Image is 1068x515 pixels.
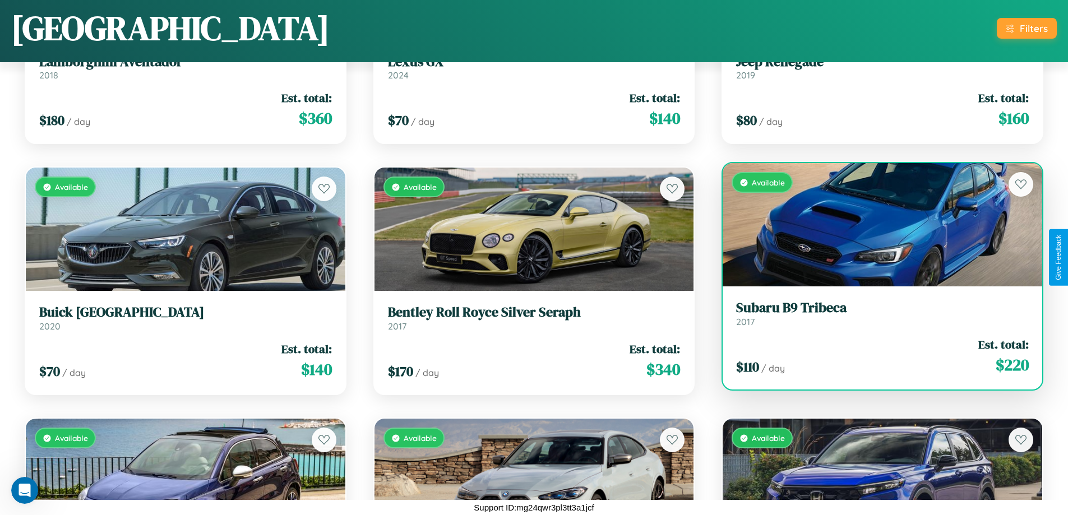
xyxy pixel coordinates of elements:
[630,341,680,357] span: Est. total:
[998,107,1029,129] span: $ 160
[55,182,88,192] span: Available
[388,111,409,129] span: $ 70
[404,182,437,192] span: Available
[388,304,681,321] h3: Bentley Roll Royce Silver Seraph
[11,477,38,504] iframe: Intercom live chat
[388,54,681,81] a: Lexus GX2024
[39,69,58,81] span: 2018
[752,178,785,187] span: Available
[411,116,434,127] span: / day
[388,304,681,332] a: Bentley Roll Royce Silver Seraph2017
[301,358,332,381] span: $ 140
[62,367,86,378] span: / day
[752,433,785,443] span: Available
[39,54,332,81] a: Lamborghini Aventador2018
[1020,22,1048,34] div: Filters
[736,69,755,81] span: 2019
[299,107,332,129] span: $ 360
[281,90,332,106] span: Est. total:
[997,18,1057,39] button: Filters
[649,107,680,129] span: $ 140
[281,341,332,357] span: Est. total:
[761,363,785,374] span: / day
[39,111,64,129] span: $ 180
[736,316,755,327] span: 2017
[55,433,88,443] span: Available
[415,367,439,378] span: / day
[1055,235,1062,280] div: Give Feedback
[39,304,332,332] a: Buick [GEOGRAPHIC_DATA]2020
[978,336,1029,352] span: Est. total:
[759,116,783,127] span: / day
[388,321,406,332] span: 2017
[39,321,61,332] span: 2020
[736,111,757,129] span: $ 80
[39,304,332,321] h3: Buick [GEOGRAPHIC_DATA]
[11,5,330,51] h1: [GEOGRAPHIC_DATA]
[404,433,437,443] span: Available
[996,354,1029,376] span: $ 220
[736,54,1029,81] a: Jeep Renegade2019
[646,358,680,381] span: $ 340
[978,90,1029,106] span: Est. total:
[736,300,1029,316] h3: Subaru B9 Tribeca
[67,116,90,127] span: / day
[388,69,409,81] span: 2024
[39,362,60,381] span: $ 70
[736,358,759,376] span: $ 110
[474,500,594,515] p: Support ID: mg24qwr3pl3tt3a1jcf
[630,90,680,106] span: Est. total:
[736,300,1029,327] a: Subaru B9 Tribeca2017
[388,362,413,381] span: $ 170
